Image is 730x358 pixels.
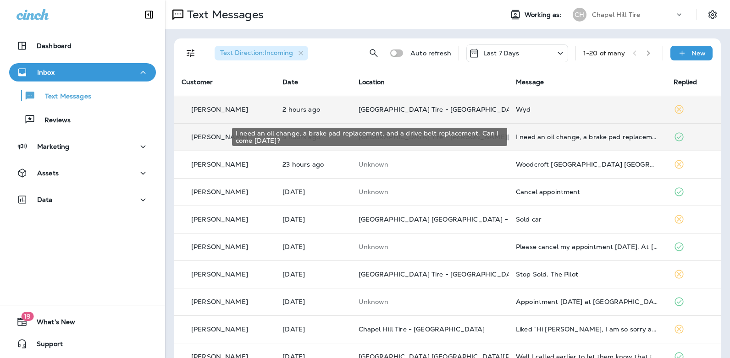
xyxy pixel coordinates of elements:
[516,161,659,168] div: Woodcroft Durham NC
[359,243,502,250] p: This customer does not have a last location and the phone number they messaged is not assigned to...
[37,196,53,203] p: Data
[37,169,59,177] p: Assets
[282,106,343,113] p: Aug 18, 2025 01:47 PM
[21,312,33,321] span: 19
[282,78,298,86] span: Date
[583,49,625,57] div: 1 - 20 of many
[359,270,522,278] span: [GEOGRAPHIC_DATA] Tire - [GEOGRAPHIC_DATA]
[183,8,264,22] p: Text Messages
[37,69,55,76] p: Inbox
[359,105,522,114] span: [GEOGRAPHIC_DATA] Tire - [GEOGRAPHIC_DATA]
[191,216,248,223] p: [PERSON_NAME]
[359,298,502,305] p: This customer does not have a last location and the phone number they messaged is not assigned to...
[516,188,659,195] div: Cancel appointment
[191,243,248,250] p: [PERSON_NAME]
[282,271,343,278] p: Aug 16, 2025 09:06 AM
[592,11,640,18] p: Chapel Hill Tire
[9,137,156,156] button: Marketing
[35,116,71,125] p: Reviews
[9,335,156,353] button: Support
[191,133,248,141] p: [PERSON_NAME]
[516,78,544,86] span: Message
[516,133,659,141] div: I need an oil change, a brake pad replacement, and a drive belt replacement. Can I come on Friday?
[28,340,63,351] span: Support
[674,78,697,86] span: Replied
[359,78,385,86] span: Location
[410,49,451,57] p: Auto refresh
[191,161,248,168] p: [PERSON_NAME]
[182,44,200,62] button: Filters
[516,216,659,223] div: Sold car
[525,11,564,19] span: Working as:
[516,106,659,113] div: Wyd
[9,190,156,209] button: Data
[359,325,485,333] span: Chapel Hill Tire - [GEOGRAPHIC_DATA]
[282,325,343,333] p: Aug 15, 2025 04:08 PM
[359,215,581,223] span: [GEOGRAPHIC_DATA] [GEOGRAPHIC_DATA] - [GEOGRAPHIC_DATA]
[282,161,343,168] p: Aug 17, 2025 04:52 PM
[191,271,248,278] p: [PERSON_NAME]
[220,49,293,57] span: Text Direction : Incoming
[182,78,213,86] span: Customer
[516,271,659,278] div: Stop Sold. The Pilot
[191,188,248,195] p: [PERSON_NAME]
[9,86,156,105] button: Text Messages
[37,143,69,150] p: Marketing
[282,216,343,223] p: Aug 17, 2025 09:13 AM
[9,110,156,129] button: Reviews
[691,49,706,57] p: New
[215,46,308,60] div: Text Direction:Incoming
[232,128,507,146] div: I need an oil change, a brake pad replacement, and a drive belt replacement. Can I come [DATE]?
[36,92,91,101] p: Text Messages
[9,164,156,182] button: Assets
[483,49,520,57] p: Last 7 Days
[136,5,162,24] button: Collapse Sidebar
[516,325,659,333] div: Liked “Hi Matt, I am so sorry about this. We are tweaking our new system so this shouldn't happen...
[191,106,248,113] p: [PERSON_NAME]
[191,298,248,305] p: [PERSON_NAME]
[9,313,156,331] button: 19What's New
[282,188,343,195] p: Aug 17, 2025 10:56 AM
[9,63,156,81] button: Inbox
[573,8,586,22] div: CH
[9,37,156,55] button: Dashboard
[359,188,502,195] p: This customer does not have a last location and the phone number they messaged is not assigned to...
[516,298,659,305] div: Appointment Monday Aug 19th at North Chatham. Justin, can we bring the car around 11am and sit an...
[28,318,75,329] span: What's New
[37,42,72,49] p: Dashboard
[359,161,502,168] p: This customer does not have a last location and the phone number they messaged is not assigned to...
[191,325,248,333] p: [PERSON_NAME]
[282,298,343,305] p: Aug 15, 2025 05:13 PM
[282,243,343,250] p: Aug 17, 2025 08:14 AM
[365,44,383,62] button: Search Messages
[704,6,721,23] button: Settings
[516,243,659,250] div: Please cancel my appointment tomorrow. At university mall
